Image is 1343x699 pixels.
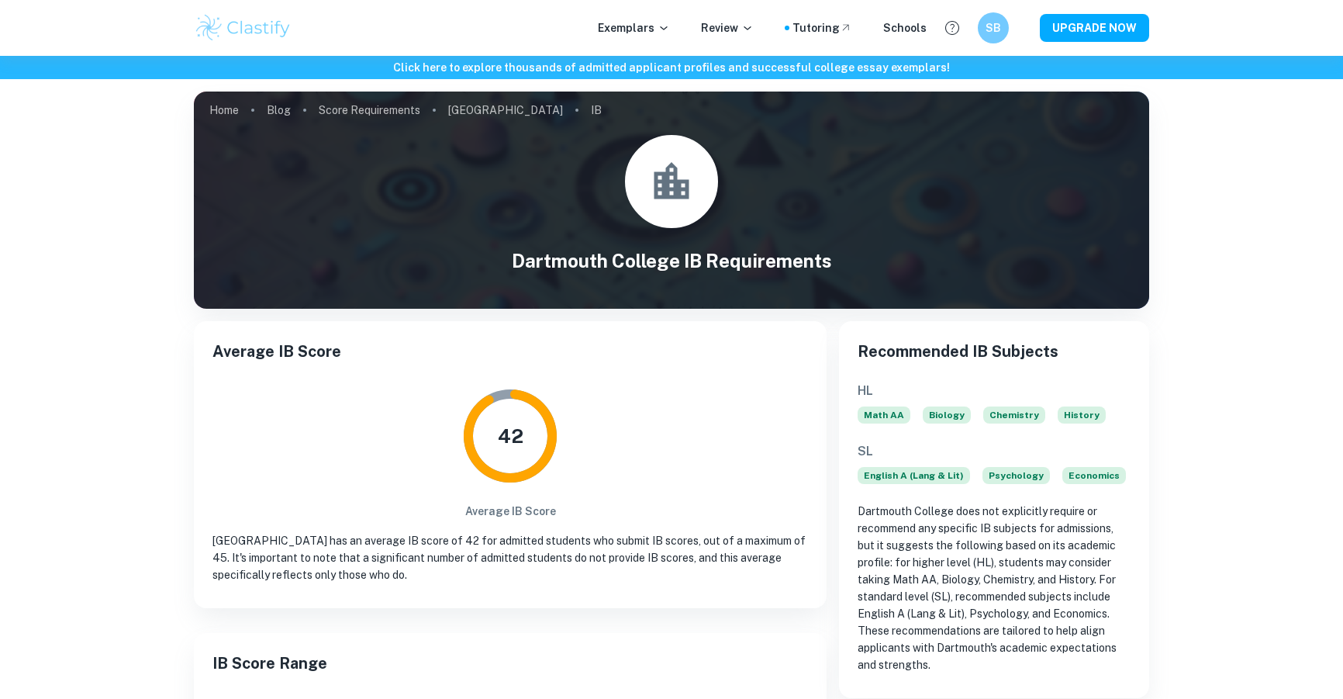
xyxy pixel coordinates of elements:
[1040,14,1149,42] button: UPGRADE NOW
[792,19,852,36] a: Tutoring
[194,12,292,43] img: Clastify logo
[858,503,1131,673] p: Dartmouth College does not explicitly require or recommend any specific IB subjects for admission...
[858,382,1131,400] h6: HL
[3,59,1340,76] h6: Click here to explore thousands of admitted applicant profiles and successful college essay exemp...
[465,503,556,520] h6: Average IB Score
[858,442,1131,461] h6: SL
[209,99,239,121] a: Home
[939,15,965,41] button: Help and Feedback
[498,424,523,448] tspan: 42
[982,467,1050,484] span: Psychology
[858,407,910,424] span: Math AA
[319,99,420,121] a: Score Requirements
[591,102,602,119] p: IB
[978,12,1009,43] button: SB
[1062,467,1126,484] span: Economics
[267,99,291,121] a: Blog
[983,407,1045,424] span: Chemistry
[985,19,1003,36] h6: SB
[212,340,808,363] h2: Average IB Score
[1058,407,1106,424] span: History
[858,467,970,484] span: English A (Lang & Lit)
[448,99,563,121] a: [GEOGRAPHIC_DATA]
[212,652,808,675] h2: IB Score Range
[194,247,1149,275] h1: Dartmouth College IB Requirements
[858,340,1131,363] h2: Recommended IB Subjects
[212,532,808,583] p: [GEOGRAPHIC_DATA] has an average IB score of 42 for admitted students who submit IB scores, out o...
[883,19,927,36] a: Schools
[701,19,754,36] p: Review
[923,407,971,424] span: Biology
[598,19,670,36] p: Exemplars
